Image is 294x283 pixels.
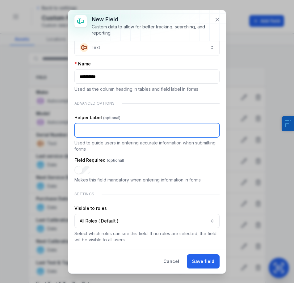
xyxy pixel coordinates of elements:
[74,157,124,163] label: Field Required
[74,140,220,152] p: Used to guide users in entering accurate information when submitting forms
[74,97,220,110] div: Advanced Options
[74,123,220,137] input: :ra:-form-item-label
[158,254,184,268] button: Cancel
[92,24,210,36] div: Custom data to allow for better tracking, searching, and reporting.
[74,177,220,183] p: Makes this field mandatory when entering information in forms
[74,166,90,174] input: :rb:-form-item-label
[74,188,220,200] div: Settings
[74,39,220,56] button: Text
[74,114,120,121] label: Helper Label
[74,69,220,84] input: :r8:-form-item-label
[74,205,107,211] label: Visible to roles
[74,61,91,67] label: Name
[74,214,220,228] button: All Roles ( Default )
[92,15,210,24] h3: New field
[74,231,220,243] p: Select which roles can see this field. If no roles are selected, the field will be visible to all...
[187,254,220,268] button: Save field
[74,86,220,92] p: Used as the column heading in tables and field label in forms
